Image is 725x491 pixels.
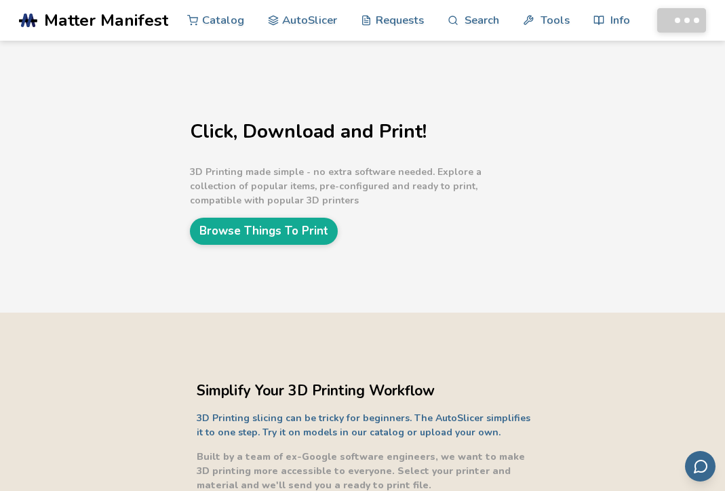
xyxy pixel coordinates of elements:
[44,11,168,30] span: Matter Manifest
[685,451,716,482] button: Send feedback via email
[190,218,338,244] a: Browse Things To Print
[190,165,529,208] p: 3D Printing made simple - no extra software needed. Explore a collection of popular items, pre-co...
[197,380,536,401] h2: Simplify Your 3D Printing Workflow
[190,121,529,142] h1: Click, Download and Print!
[197,411,536,439] p: 3D Printing slicing can be tricky for beginners. The AutoSlicer simplifies it to one step. Try it...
